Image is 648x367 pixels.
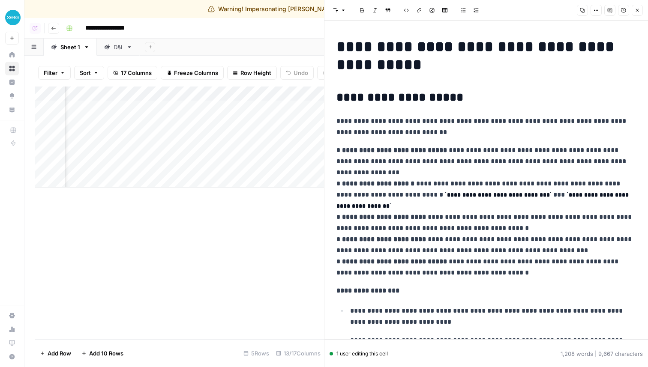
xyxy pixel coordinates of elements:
[561,349,643,358] div: 1,208 words | 9,667 characters
[35,346,76,360] button: Add Row
[48,349,71,358] span: Add Row
[174,69,218,77] span: Freeze Columns
[80,69,91,77] span: Sort
[240,346,273,360] div: 5 Rows
[5,75,19,89] a: Insights
[5,336,19,350] a: Learning Hub
[273,346,324,360] div: 13/17 Columns
[5,7,19,28] button: Workspace: XeroOps
[294,69,308,77] span: Undo
[108,66,157,80] button: 17 Columns
[114,43,123,51] div: D&I
[240,69,271,77] span: Row Height
[5,350,19,364] button: Help + Support
[5,322,19,336] a: Usage
[44,39,97,56] a: Sheet 1
[60,43,80,51] div: Sheet 1
[89,349,123,358] span: Add 10 Rows
[280,66,314,80] button: Undo
[227,66,277,80] button: Row Height
[5,89,19,103] a: Opportunities
[5,10,21,25] img: XeroOps Logo
[161,66,224,80] button: Freeze Columns
[5,62,19,75] a: Browse
[97,39,140,56] a: D&I
[330,350,388,358] div: 1 user editing this cell
[121,69,152,77] span: 17 Columns
[74,66,104,80] button: Sort
[5,48,19,62] a: Home
[38,66,71,80] button: Filter
[208,5,441,13] div: Warning! Impersonating [PERSON_NAME][EMAIL_ADDRESS][DOMAIN_NAME]
[5,103,19,116] a: Your Data
[5,309,19,322] a: Settings
[44,69,57,77] span: Filter
[76,346,129,360] button: Add 10 Rows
